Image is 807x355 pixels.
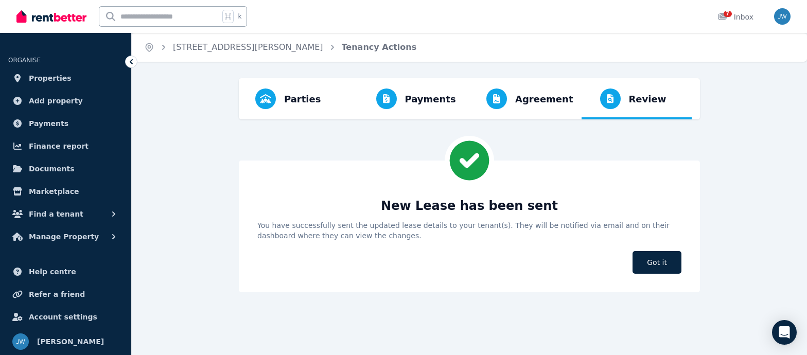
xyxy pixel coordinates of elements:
p: You have successfully sent the updated lease details to your tenant(s). They will be notified via... [257,220,681,241]
div: Inbox [717,12,753,22]
a: Documents [8,158,123,179]
button: Manage Property [8,226,123,247]
span: Payments [29,117,68,130]
span: Documents [29,163,75,175]
div: Open Intercom Messenger [772,320,797,345]
span: Got it [633,251,681,274]
span: Refer a friend [29,288,85,300]
nav: Progress [239,78,700,119]
span: ORGANISE [8,57,41,64]
span: Help centre [29,265,76,278]
a: Marketplace [8,181,123,202]
a: Refer a friend [8,284,123,305]
a: Account settings [8,307,123,327]
img: Jake Wakil [12,333,29,350]
span: Find a tenant [29,208,83,220]
a: Add property [8,91,123,111]
span: Properties [29,72,72,84]
a: Properties [8,68,123,88]
span: Manage Property [29,230,99,243]
a: Payments [8,113,123,134]
a: [STREET_ADDRESS][PERSON_NAME] [173,42,323,52]
span: Add property [29,95,83,107]
img: RentBetter [16,9,86,24]
a: Tenancy Actions [342,42,417,52]
a: Finance report [8,136,123,156]
h3: New Lease has been sent [381,198,558,214]
nav: Breadcrumb [132,33,429,62]
span: k [238,12,241,21]
span: Account settings [29,311,97,323]
span: Finance report [29,140,89,152]
img: Jake Wakil [774,8,791,25]
a: Help centre [8,261,123,282]
span: Marketplace [29,185,79,198]
span: [PERSON_NAME] [37,335,104,348]
button: Find a tenant [8,204,123,224]
span: 7 [724,11,732,17]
